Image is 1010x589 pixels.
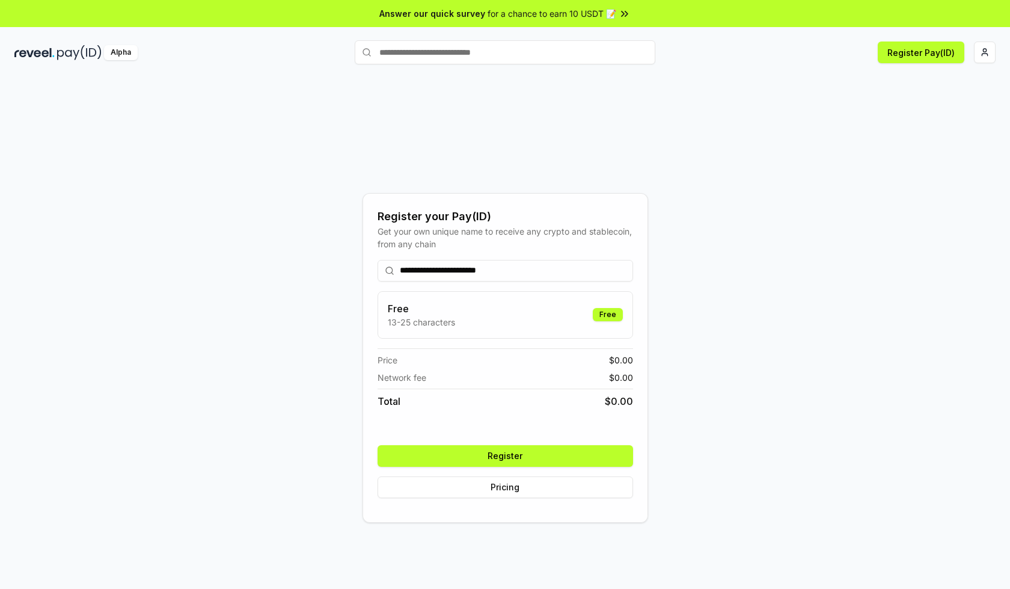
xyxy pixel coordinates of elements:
img: pay_id [57,45,102,60]
div: Free [593,308,623,321]
span: $ 0.00 [609,354,633,366]
div: Alpha [104,45,138,60]
span: $ 0.00 [605,394,633,409]
button: Pricing [378,476,633,498]
span: $ 0.00 [609,371,633,384]
span: Total [378,394,400,409]
button: Register Pay(ID) [878,42,964,63]
p: 13-25 characters [388,316,455,328]
span: Network fee [378,371,426,384]
div: Get your own unique name to receive any crypto and stablecoin, from any chain [378,225,633,250]
span: for a chance to earn 10 USDT 📝 [488,7,616,20]
div: Register your Pay(ID) [378,208,633,225]
img: reveel_dark [14,45,55,60]
h3: Free [388,301,455,316]
span: Answer our quick survey [379,7,485,20]
span: Price [378,354,397,366]
button: Register [378,445,633,467]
